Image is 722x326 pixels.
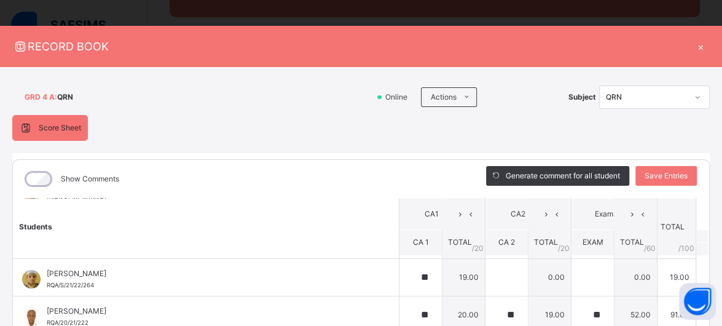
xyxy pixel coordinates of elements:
[39,122,81,133] span: Score Sheet
[528,258,571,296] td: 0.00
[581,209,627,220] span: Exam
[678,242,694,253] span: /100
[606,92,687,103] div: QRN
[19,221,52,231] span: Students
[47,282,94,288] span: RQA/S/21/22/264
[22,270,41,288] img: RQA_S_21_22_264.png
[534,237,558,247] span: TOTAL
[498,237,515,247] span: CA 2
[679,283,716,320] button: Open asap
[472,242,484,253] span: / 20
[644,242,656,253] span: / 60
[61,173,119,185] label: Show Comments
[583,237,603,247] span: EXAM
[442,258,485,296] td: 19.00
[620,237,644,247] span: TOTAL
[691,38,710,55] div: ×
[657,198,696,255] th: TOTAL
[614,258,657,296] td: 0.00
[431,92,457,103] span: Actions
[22,308,41,326] img: RQA_20_21_222.png
[568,92,596,103] span: Subject
[657,258,696,296] td: 19.00
[409,209,455,220] span: CA1
[25,92,57,103] span: GRD 4 A :
[12,38,691,55] span: RECORD BOOK
[495,209,541,220] span: CA2
[448,237,472,247] span: TOTAL
[413,237,429,247] span: CA 1
[384,92,415,103] span: Online
[47,306,371,317] span: [PERSON_NAME]
[57,92,73,103] span: QRN
[506,170,620,181] span: Generate comment for all student
[558,242,570,253] span: / 20
[47,268,371,279] span: [PERSON_NAME]
[47,319,88,326] span: RQA/20/21/222
[645,170,688,181] span: Save Entries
